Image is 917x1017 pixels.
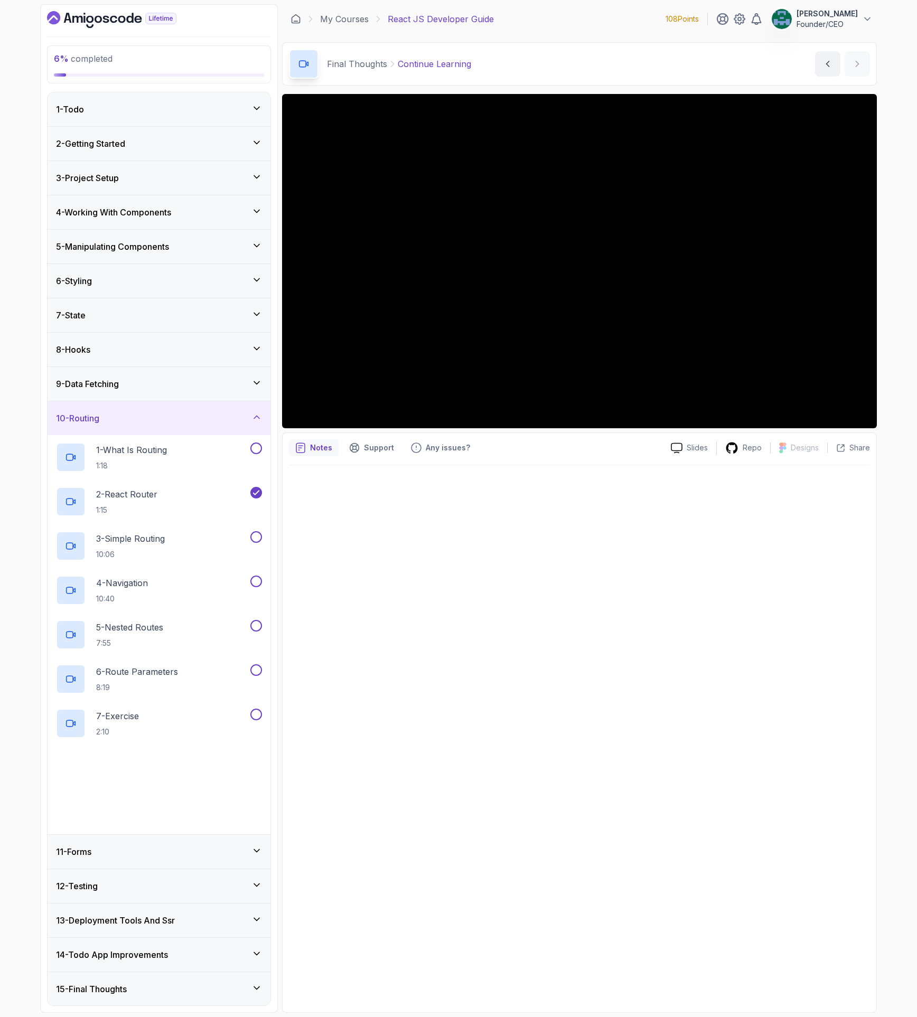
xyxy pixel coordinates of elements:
[405,439,476,456] button: Feedback button
[96,505,157,515] p: 1:15
[289,439,339,456] button: notes button
[849,442,870,453] p: Share
[743,442,762,453] p: Repo
[56,172,119,184] h3: 3 - Project Setup
[56,309,86,322] h3: 7 - State
[54,53,113,64] span: completed
[771,8,873,30] button: user profile image[PERSON_NAME]Founder/CEO
[48,298,270,332] button: 7-State
[364,442,394,453] p: Support
[48,367,270,401] button: 9-Data Fetching
[96,710,139,722] p: 7 - Exercise
[320,13,369,25] a: My Courses
[47,11,201,28] a: Dashboard
[56,343,90,356] h3: 8 - Hooks
[56,275,92,287] h3: 6 - Styling
[96,665,178,678] p: 6 - Route Parameters
[48,92,270,126] button: 1-Todo
[48,835,270,869] button: 11-Forms
[327,58,387,70] p: Final Thoughts
[48,161,270,195] button: 3-Project Setup
[666,14,699,24] p: 108 Points
[56,240,169,253] h3: 5 - Manipulating Components
[96,577,148,589] p: 4 - Navigation
[797,19,858,30] p: Founder/CEO
[388,13,494,25] p: React JS Developer Guide
[48,903,270,937] button: 13-Deployment Tools And Ssr
[48,127,270,161] button: 2-Getting Started
[815,51,840,77] button: previous content
[56,137,125,150] h3: 2 - Getting Started
[56,914,175,927] h3: 13 - Deployment Tools And Ssr
[48,938,270,972] button: 14-Todo App Improvements
[687,442,708,453] p: Slides
[96,444,167,456] p: 1 - What Is Routing
[282,94,877,428] iframe: 1 - Continue Learning
[56,442,262,472] button: 1-What Is Routing1:18
[48,972,270,1006] button: 15-Final Thoughts
[96,638,163,648] p: 7:55
[48,401,270,435] button: 10-Routing
[772,9,792,29] img: user profile image
[96,549,165,560] p: 10:06
[96,727,139,737] p: 2:10
[56,983,127,995] h3: 15 - Final Thoughts
[56,378,119,390] h3: 9 - Data Fetching
[398,58,471,70] p: Continue Learning
[96,682,178,693] p: 8:19
[48,195,270,229] button: 4-Working With Components
[96,621,163,634] p: 5 - Nested Routes
[291,14,301,24] a: Dashboard
[56,709,262,738] button: 7-Exercise2:10
[56,531,262,561] button: 3-Simple Routing10:06
[96,488,157,501] p: 2 - React Router
[96,594,148,604] p: 10:40
[56,620,262,649] button: 5-Nested Routes7:55
[827,442,870,453] button: Share
[48,264,270,298] button: 6-Styling
[717,441,770,455] a: Repo
[56,206,171,219] h3: 4 - Working With Components
[48,869,270,903] button: 12-Testing
[48,230,270,263] button: 5-Manipulating Components
[426,442,470,453] p: Any issues?
[662,442,716,454] a: Slides
[343,439,400,456] button: Support button
[310,442,332,453] p: Notes
[845,51,870,77] button: next content
[48,333,270,366] button: 8-Hooks
[56,664,262,694] button: 6-Route Parameters8:19
[56,576,262,605] button: 4-Navigation10:40
[56,948,168,961] h3: 14 - Todo App Improvements
[791,442,819,453] p: Designs
[96,532,165,545] p: 3 - Simple Routing
[54,53,69,64] span: 6 %
[96,460,167,471] p: 1:18
[56,103,84,116] h3: 1 - Todo
[56,487,262,516] button: 2-React Router1:15
[56,845,91,858] h3: 11 - Forms
[56,880,98,892] h3: 12 - Testing
[56,412,99,425] h3: 10 - Routing
[797,8,858,19] p: [PERSON_NAME]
